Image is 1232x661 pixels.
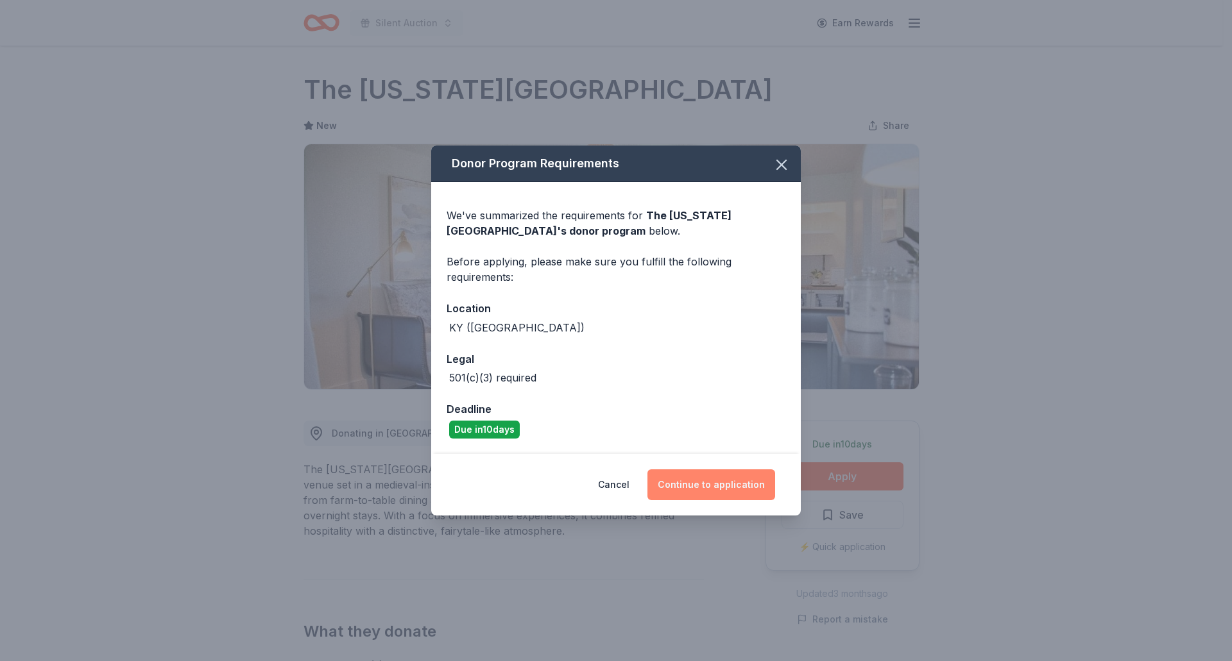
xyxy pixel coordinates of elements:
[447,401,785,417] div: Deadline
[447,351,785,367] div: Legal
[447,208,785,238] div: We've summarized the requirements for below.
[431,146,801,182] div: Donor Program Requirements
[449,320,585,335] div: KY ([GEOGRAPHIC_DATA])
[449,421,520,439] div: Due in 10 days
[447,300,785,317] div: Location
[598,469,629,500] button: Cancel
[449,370,536,385] div: 501(c)(3) required
[447,254,785,285] div: Before applying, please make sure you fulfill the following requirements:
[647,469,775,500] button: Continue to application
